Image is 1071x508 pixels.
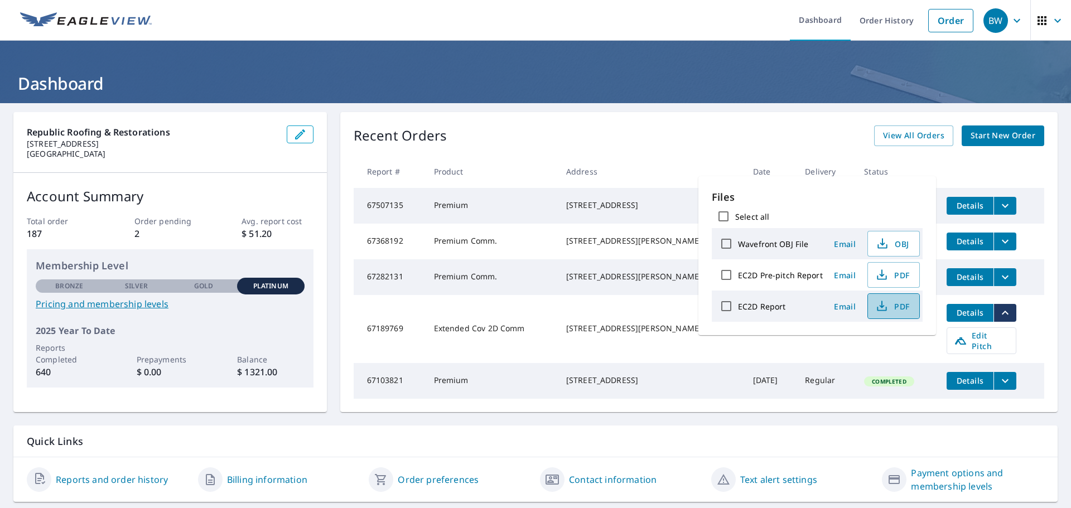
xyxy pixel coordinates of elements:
span: Details [953,375,987,386]
p: [GEOGRAPHIC_DATA] [27,149,278,159]
span: Details [953,272,987,282]
button: Email [827,235,863,253]
td: Premium Comm. [425,259,557,295]
p: Order pending [134,215,206,227]
button: detailsBtn-67507135 [947,197,993,215]
label: Wavefront OBJ File [738,239,808,249]
p: Files [712,190,923,205]
p: Account Summary [27,186,313,206]
th: Date [744,155,797,188]
a: Start New Order [962,125,1044,146]
span: Start New Order [971,129,1035,143]
p: Recent Orders [354,125,447,146]
p: Bronze [55,281,83,291]
label: EC2D Pre-pitch Report [738,270,823,280]
a: Order preferences [398,473,479,486]
img: EV Logo [20,12,152,29]
th: Report # [354,155,425,188]
span: Details [953,200,987,211]
p: Quick Links [27,434,1044,448]
div: [STREET_ADDRESS][PERSON_NAME] [566,323,735,334]
td: 67189769 [354,295,425,363]
th: Delivery [796,155,855,188]
p: Prepayments [137,354,204,365]
p: [STREET_ADDRESS] [27,139,278,149]
td: Premium [425,363,557,399]
button: OBJ [867,231,920,257]
th: Status [855,155,938,188]
p: Gold [194,281,213,291]
a: Pricing and membership levels [36,297,305,311]
span: PDF [875,299,910,313]
button: Email [827,267,863,284]
button: PDF [867,293,920,319]
a: Payment options and membership levels [911,466,1044,493]
p: 187 [27,227,98,240]
button: filesDropdownBtn-67282131 [993,268,1016,286]
span: View All Orders [883,129,944,143]
th: Address [557,155,744,188]
td: Premium Comm. [425,224,557,259]
p: Republic Roofing & Restorations [27,125,278,139]
p: 2 [134,227,206,240]
a: Reports and order history [56,473,168,486]
span: Email [832,301,858,312]
span: OBJ [875,237,910,250]
p: 2025 Year To Date [36,324,305,337]
div: [STREET_ADDRESS] [566,375,735,386]
button: Email [827,298,863,315]
td: Premium [425,188,557,224]
p: Reports Completed [36,342,103,365]
button: detailsBtn-67189769 [947,304,993,322]
p: Platinum [253,281,288,291]
div: BW [983,8,1008,33]
a: Billing information [227,473,307,486]
label: EC2D Report [738,301,785,312]
button: filesDropdownBtn-67189769 [993,304,1016,322]
p: Silver [125,281,148,291]
td: 67103821 [354,363,425,399]
a: Edit Pitch [947,327,1016,354]
td: Regular [796,363,855,399]
span: Completed [865,378,913,385]
button: filesDropdownBtn-67368192 [993,233,1016,250]
button: detailsBtn-67103821 [947,372,993,390]
td: Extended Cov 2D Comm [425,295,557,363]
p: Balance [237,354,304,365]
button: detailsBtn-67368192 [947,233,993,250]
p: 640 [36,365,103,379]
span: PDF [875,268,910,282]
button: detailsBtn-67282131 [947,268,993,286]
span: Details [953,236,987,246]
p: Membership Level [36,258,305,273]
p: $ 51.20 [242,227,313,240]
a: Order [928,9,973,32]
td: 67368192 [354,224,425,259]
td: 67507135 [354,188,425,224]
span: Email [832,239,858,249]
td: [DATE] [744,363,797,399]
p: Total order [27,215,98,227]
button: filesDropdownBtn-67507135 [993,197,1016,215]
button: filesDropdownBtn-67103821 [993,372,1016,390]
td: 67282131 [354,259,425,295]
div: [STREET_ADDRESS] [566,200,735,211]
label: Select all [735,211,769,222]
div: [STREET_ADDRESS][PERSON_NAME] [566,271,735,282]
div: [STREET_ADDRESS][PERSON_NAME] [566,235,735,246]
p: $ 1321.00 [237,365,304,379]
button: PDF [867,262,920,288]
a: Text alert settings [740,473,817,486]
a: View All Orders [874,125,953,146]
a: Contact information [569,473,657,486]
p: $ 0.00 [137,365,204,379]
h1: Dashboard [13,72,1058,95]
span: Email [832,270,858,280]
span: Details [953,307,987,318]
span: Edit Pitch [954,330,1009,351]
th: Product [425,155,557,188]
p: Avg. report cost [242,215,313,227]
